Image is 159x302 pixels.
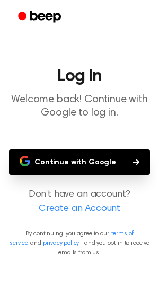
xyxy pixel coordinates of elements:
[8,188,151,216] p: Don’t have an account?
[8,93,151,120] p: Welcome back! Continue with Google to log in.
[11,7,70,28] a: Beep
[11,202,148,216] a: Create an Account
[43,240,79,246] a: privacy policy
[8,229,151,257] p: By continuing, you agree to our and , and you opt in to receive emails from us.
[9,149,150,175] button: Continue with Google
[8,68,151,85] h1: Log In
